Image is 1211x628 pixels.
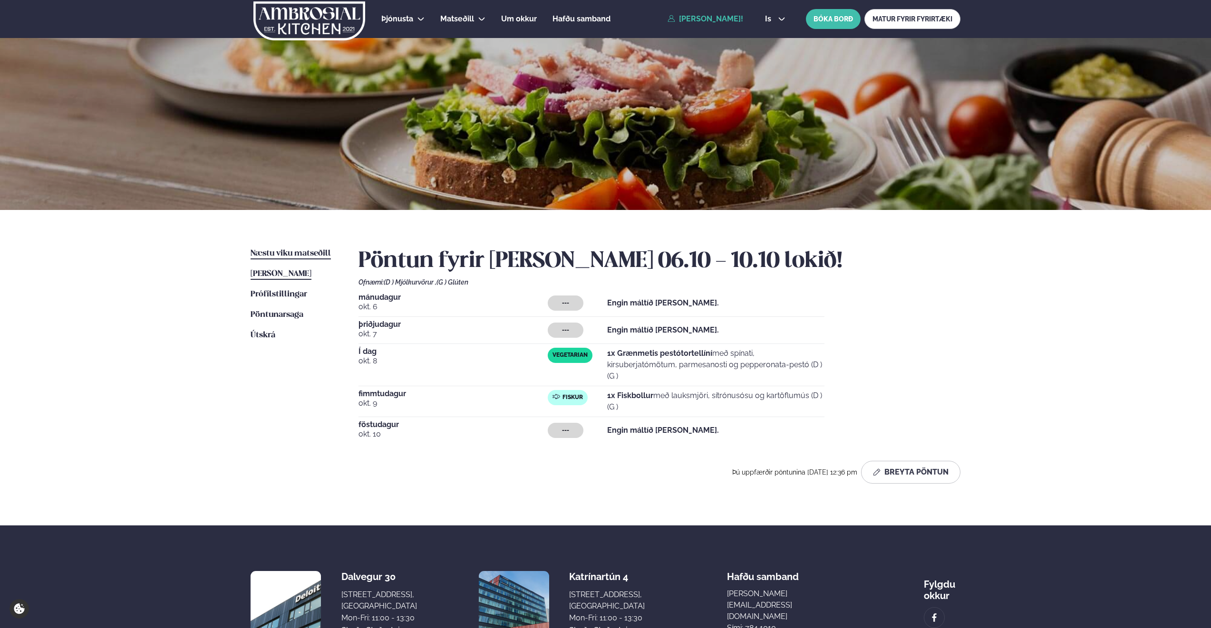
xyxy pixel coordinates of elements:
a: Um okkur [501,13,537,25]
span: föstudagur [358,421,548,428]
span: Næstu viku matseðill [251,249,331,257]
span: okt. 7 [358,328,548,340]
div: [STREET_ADDRESS], [GEOGRAPHIC_DATA] [341,589,417,612]
a: [PERSON_NAME]! [668,15,743,23]
a: MATUR FYRIR FYRIRTÆKI [864,9,960,29]
a: Hafðu samband [552,13,610,25]
button: BÓKA BORÐ [806,9,861,29]
span: okt. 8 [358,355,548,367]
span: mánudagur [358,294,548,301]
div: Fylgdu okkur [924,571,960,601]
a: Matseðill [440,13,474,25]
span: (G ) Glúten [436,278,468,286]
span: Prófílstillingar [251,290,307,298]
strong: 1x Fiskbollur [607,391,653,400]
span: Hafðu samband [552,14,610,23]
p: með lauksmjöri, sítrónusósu og kartöflumús (D ) (G ) [607,390,824,413]
span: fimmtudagur [358,390,548,398]
div: [STREET_ADDRESS], [GEOGRAPHIC_DATA] [569,589,645,612]
a: Þjónusta [381,13,413,25]
span: Vegetarian [552,352,588,359]
a: Pöntunarsaga [251,309,303,321]
span: Í dag [358,348,548,355]
a: Prófílstillingar [251,289,307,300]
img: fish.svg [552,393,560,400]
button: Breyta Pöntun [861,461,960,484]
span: --- [562,326,569,334]
a: [PERSON_NAME][EMAIL_ADDRESS][DOMAIN_NAME] [727,588,842,622]
span: Pöntunarsaga [251,311,303,319]
span: (D ) Mjólkurvörur , [384,278,436,286]
a: [PERSON_NAME] [251,268,311,280]
a: image alt [924,608,944,628]
span: Um okkur [501,14,537,23]
span: Þjónusta [381,14,413,23]
strong: Engin máltíð [PERSON_NAME]. [607,426,719,435]
span: okt. 10 [358,428,548,440]
a: Næstu viku matseðill [251,248,331,259]
span: Útskrá [251,331,275,339]
div: Ofnæmi: [358,278,960,286]
button: is [757,15,793,23]
span: okt. 6 [358,301,548,313]
div: Katrínartún 4 [569,571,645,582]
img: logo [252,1,366,40]
span: þriðjudagur [358,321,548,328]
span: --- [562,299,569,307]
div: Mon-Fri: 11:00 - 13:30 [341,612,417,624]
span: is [765,15,774,23]
span: Matseðill [440,14,474,23]
img: image alt [929,612,940,623]
strong: Engin máltíð [PERSON_NAME]. [607,298,719,307]
div: Mon-Fri: 11:00 - 13:30 [569,612,645,624]
h2: Pöntun fyrir [PERSON_NAME] 06.10 - 10.10 lokið! [358,248,960,275]
span: Þú uppfærðir pöntunina [DATE] 12:36 pm [732,468,857,476]
strong: Engin máltíð [PERSON_NAME]. [607,325,719,334]
p: með spínati, kirsuberjatómötum, parmesanosti og pepperonata-pestó (D ) (G ) [607,348,824,382]
a: Útskrá [251,330,275,341]
span: okt. 9 [358,398,548,409]
span: Fiskur [562,394,583,401]
strong: 1x Grænmetis pestótortellíní [607,349,712,358]
a: Cookie settings [10,599,29,618]
div: Dalvegur 30 [341,571,417,582]
span: Hafðu samband [727,563,799,582]
span: --- [562,427,569,434]
span: [PERSON_NAME] [251,270,311,278]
